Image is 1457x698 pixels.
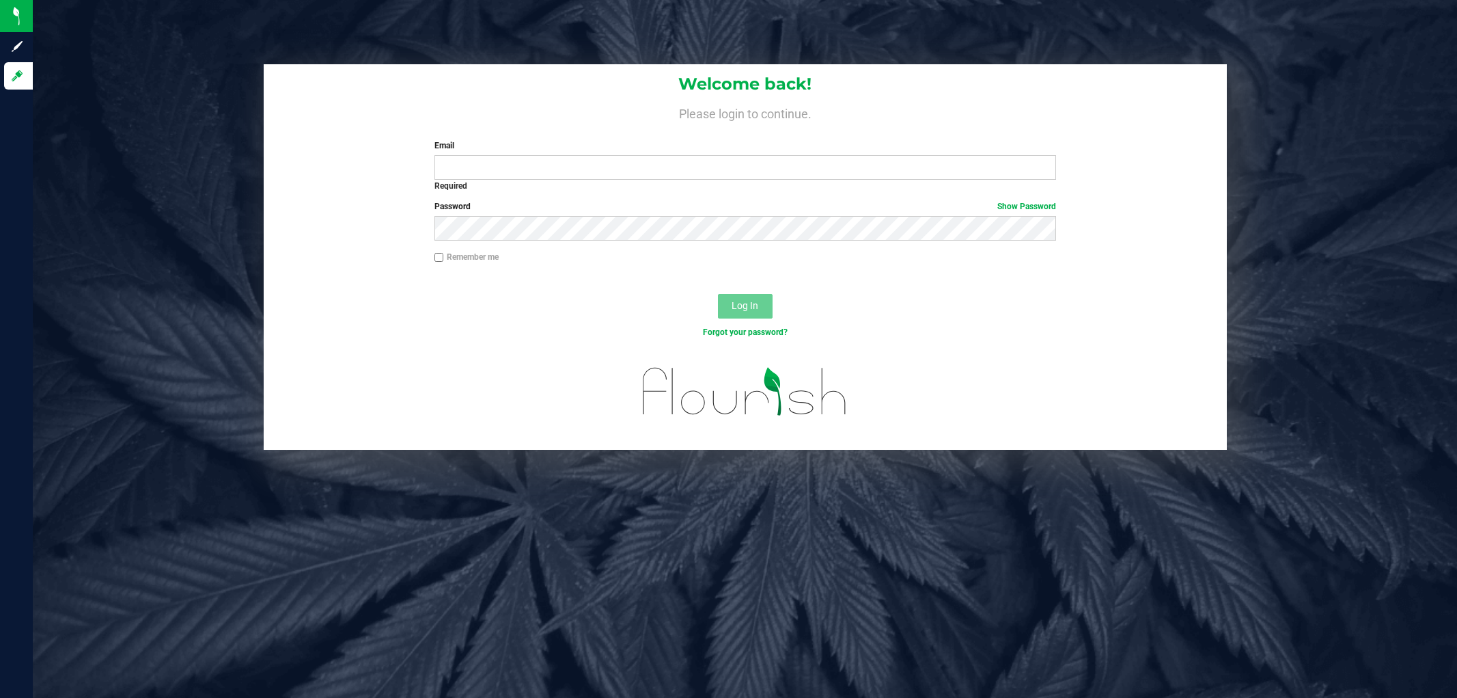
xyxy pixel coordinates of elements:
[718,294,773,319] button: Log In
[434,139,1056,152] label: Email
[10,69,24,83] inline-svg: Log in
[10,40,24,53] inline-svg: Sign up
[624,353,865,430] img: flourish_logo.svg
[434,202,471,211] span: Password
[997,202,1056,211] a: Show Password
[434,251,499,263] label: Remember me
[434,181,467,191] strong: Required
[434,253,444,263] input: Remember me
[703,327,788,337] a: Forgot your password?
[732,300,758,311] span: Log In
[264,104,1227,120] h4: Please login to continue.
[264,75,1227,93] h1: Welcome back!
